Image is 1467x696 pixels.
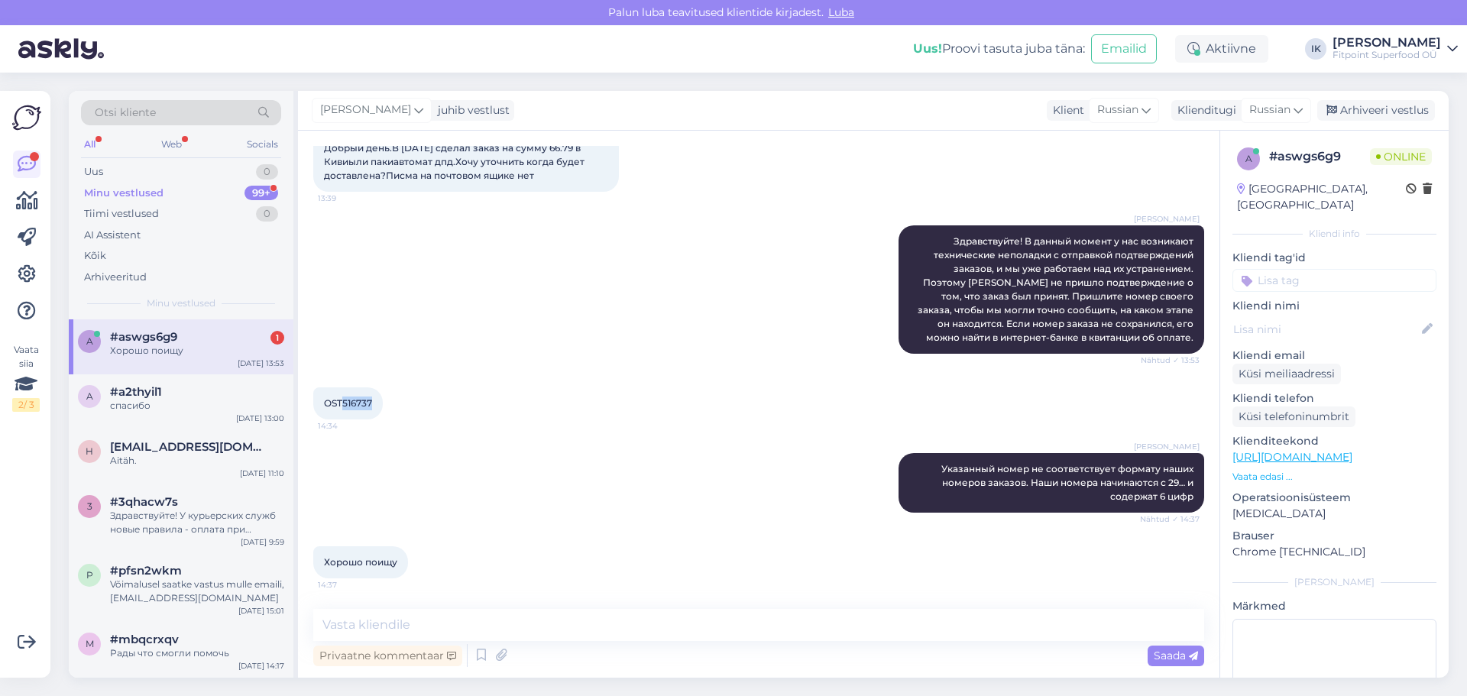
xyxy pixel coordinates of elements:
[86,569,93,581] span: p
[110,399,284,413] div: спасибо
[1232,250,1436,266] p: Kliendi tag'id
[110,454,284,468] div: Aitäh.
[240,468,284,479] div: [DATE] 11:10
[1140,513,1200,525] span: Nähtud ✓ 14:37
[1333,37,1441,49] div: [PERSON_NAME]
[12,103,41,132] img: Askly Logo
[110,495,178,509] span: #3qhacw7s
[110,385,162,399] span: #a2thyil1
[1232,528,1436,544] p: Brauser
[12,398,40,412] div: 2 / 3
[313,646,462,666] div: Privaatne kommentaar
[1232,227,1436,241] div: Kliendi info
[110,578,284,605] div: Võimalusel saatke vastus mulle emaili, [EMAIL_ADDRESS][DOMAIN_NAME]
[241,536,284,548] div: [DATE] 9:59
[1269,147,1370,166] div: # aswgs6g9
[244,134,281,154] div: Socials
[324,397,372,409] span: OST516737
[941,463,1196,502] span: Указанный номер не соответствует формату наших номеров заказов. Наши номера начинаются с 29… и со...
[1333,49,1441,61] div: Fitpoint Superfood OÜ
[110,633,179,646] span: #mbqcrxqv
[1134,213,1200,225] span: [PERSON_NAME]
[1333,37,1458,61] a: [PERSON_NAME]Fitpoint Superfood OÜ
[320,102,411,118] span: [PERSON_NAME]
[1305,38,1326,60] div: IK
[84,270,147,285] div: Arhiveeritud
[158,134,185,154] div: Web
[324,142,587,181] span: Добрый день.В [DATE] сделал заказ на сумму 66.79 в Кивиыли пакиавтомат дпд.Хочу уточнить когда бу...
[270,331,284,345] div: 1
[86,390,93,402] span: a
[1232,406,1355,427] div: Küsi telefoninumbrit
[1232,544,1436,560] p: Chrome [TECHNICAL_ID]
[1232,364,1341,384] div: Küsi meiliaadressi
[1134,441,1200,452] span: [PERSON_NAME]
[913,40,1085,58] div: Proovi tasuta juba täna:
[1154,649,1198,662] span: Saada
[84,248,106,264] div: Kõik
[256,164,278,180] div: 0
[86,335,93,347] span: a
[913,41,942,56] b: Uus!
[110,646,284,660] div: Рады что смогли помочь
[1171,102,1236,118] div: Klienditugi
[1232,298,1436,314] p: Kliendi nimi
[1091,34,1157,63] button: Emailid
[318,579,375,591] span: 14:37
[1233,321,1419,338] input: Lisa nimi
[84,186,164,201] div: Minu vestlused
[318,193,375,204] span: 13:39
[87,500,92,512] span: 3
[1232,490,1436,506] p: Operatsioonisüsteem
[1232,269,1436,292] input: Lisa tag
[95,105,156,121] span: Otsi kliente
[110,564,182,578] span: #pfsn2wkm
[110,509,284,536] div: Здравствуйте! У курьерских служб новые правила - оплата при получении доступна при заказе от 50 е...
[1317,100,1435,121] div: Arhiveeri vestlus
[236,413,284,424] div: [DATE] 13:00
[81,134,99,154] div: All
[84,228,141,243] div: AI Assistent
[84,206,159,222] div: Tiimi vestlused
[1232,506,1436,522] p: [MEDICAL_DATA]
[256,206,278,222] div: 0
[1370,148,1432,165] span: Online
[1175,35,1268,63] div: Aktiivne
[1232,390,1436,406] p: Kliendi telefon
[238,358,284,369] div: [DATE] 13:53
[238,605,284,617] div: [DATE] 15:01
[1097,102,1138,118] span: Russian
[110,344,284,358] div: Хорошо поищу
[86,638,94,649] span: m
[147,296,215,310] span: Minu vestlused
[1232,348,1436,364] p: Kliendi email
[1232,470,1436,484] p: Vaata edasi ...
[1232,450,1352,464] a: [URL][DOMAIN_NAME]
[1232,575,1436,589] div: [PERSON_NAME]
[12,343,40,412] div: Vaata siia
[824,5,859,19] span: Luba
[238,660,284,672] div: [DATE] 14:17
[324,556,397,568] span: Хорошо поищу
[110,440,269,454] span: hiielilienthal@gmail.com
[110,330,177,344] span: #aswgs6g9
[1249,102,1291,118] span: Russian
[244,186,278,201] div: 99+
[1232,433,1436,449] p: Klienditeekond
[432,102,510,118] div: juhib vestlust
[1237,181,1406,213] div: [GEOGRAPHIC_DATA], [GEOGRAPHIC_DATA]
[86,445,93,457] span: h
[318,420,375,432] span: 14:34
[1141,354,1200,366] span: Nähtud ✓ 13:53
[918,235,1196,343] span: Здравствуйте! В данный момент у нас возникают технические неполадки с отправкой подтверждений зак...
[1245,153,1252,164] span: a
[84,164,103,180] div: Uus
[1047,102,1084,118] div: Klient
[1232,598,1436,614] p: Märkmed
